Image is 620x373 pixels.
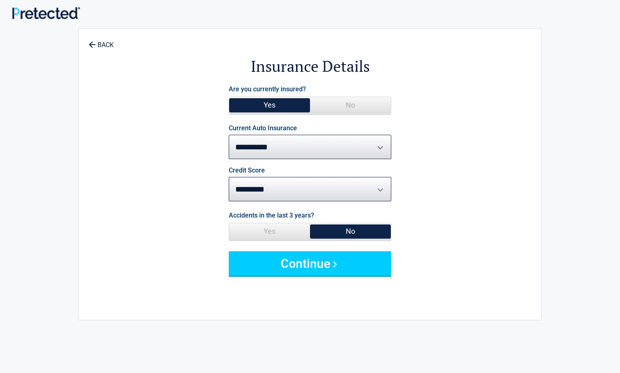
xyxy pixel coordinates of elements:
[229,97,310,113] span: Yes
[310,97,391,113] span: No
[87,34,115,48] a: BACK
[310,223,391,239] span: No
[229,251,391,276] button: Continue
[229,223,310,239] span: Yes
[229,167,265,174] label: Credit Score
[12,7,80,19] img: Main Logo
[229,84,306,95] label: Are you currently insured?
[229,210,314,221] label: Accidents in the last 3 years?
[124,56,496,77] h2: Insurance Details
[229,125,297,132] label: Current Auto Insurance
